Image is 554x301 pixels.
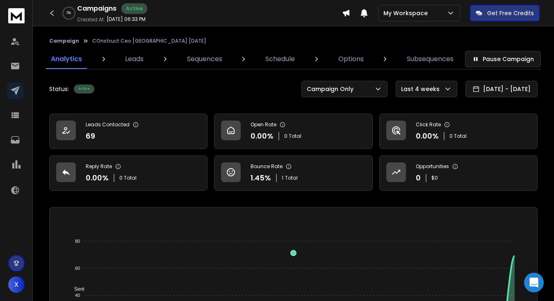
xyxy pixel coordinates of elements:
[8,276,25,293] button: X
[431,175,438,181] p: $ 0
[125,54,144,64] p: Leads
[49,85,69,93] p: Status:
[251,130,274,142] p: 0.00 %
[120,49,148,69] a: Leads
[401,85,443,93] p: Last 4 weeks
[107,16,146,23] p: [DATE] 06:33 PM
[449,133,467,139] p: 0 Total
[416,121,441,128] p: Click Rate
[214,155,372,191] a: Bounce Rate1.45%1Total
[75,239,80,244] tspan: 80
[121,3,147,14] div: Active
[251,163,283,170] p: Bounce Rate
[383,9,431,17] p: My Workspace
[338,54,364,64] p: Options
[465,81,538,97] button: [DATE] - [DATE]
[51,54,82,64] p: Analytics
[333,49,369,69] a: Options
[86,121,130,128] p: Leads Contacted
[49,38,79,44] button: Campaign
[74,84,94,93] div: Active
[77,16,105,23] p: Created At:
[187,54,222,64] p: Sequences
[284,133,301,139] p: 0 Total
[86,172,109,184] p: 0.00 %
[402,49,458,69] a: Subsequences
[265,54,295,64] p: Schedule
[86,163,112,170] p: Reply Rate
[524,273,544,292] div: Open Intercom Messenger
[75,266,80,271] tspan: 60
[46,49,87,69] a: Analytics
[8,8,25,23] img: logo
[182,49,227,69] a: Sequences
[407,54,454,64] p: Subsequences
[470,5,540,21] button: Get Free Credits
[77,4,116,14] h1: Campaigns
[416,172,421,184] p: 0
[282,175,283,181] span: 1
[251,172,271,184] p: 1.45 %
[251,121,276,128] p: Open Rate
[49,114,207,149] a: Leads Contacted69
[285,175,298,181] span: Total
[465,51,541,67] button: Pause Campaign
[379,155,538,191] a: Opportunities0$0
[86,130,95,142] p: 69
[416,163,449,170] p: Opportunities
[49,155,207,191] a: Reply Rate0.00%0 Total
[214,114,372,149] a: Open Rate0.00%0 Total
[379,114,538,149] a: Click Rate0.00%0 Total
[307,85,357,93] p: Campaign Only
[92,38,206,44] p: COnstruct Ceo [GEOGRAPHIC_DATA] [DATE]
[260,49,300,69] a: Schedule
[75,293,80,298] tspan: 40
[119,175,137,181] p: 0 Total
[67,11,71,16] p: 0 %
[416,130,439,142] p: 0.00 %
[68,286,84,292] span: Sent
[487,9,534,17] p: Get Free Credits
